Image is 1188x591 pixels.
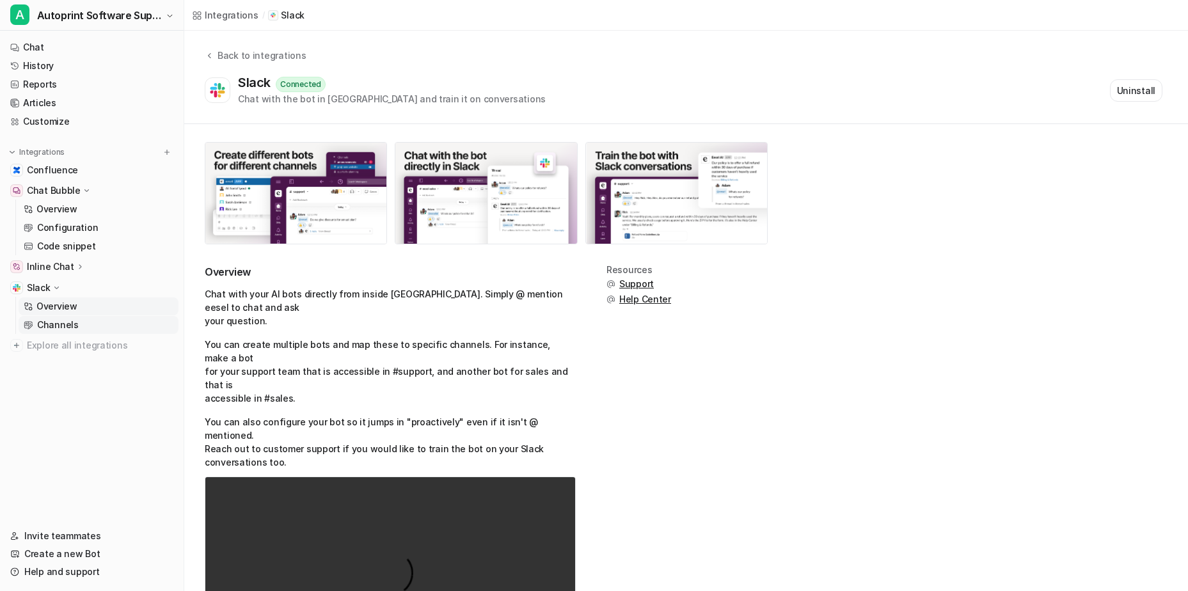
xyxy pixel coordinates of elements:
[205,338,576,405] p: You can create multiple bots and map these to specific channels. For instance, make a bot for you...
[1110,79,1162,102] button: Uninstall
[27,281,51,294] p: Slack
[208,79,227,102] img: Slack logo
[5,563,178,581] a: Help and support
[5,57,178,75] a: History
[36,300,77,313] p: Overview
[10,339,23,352] img: explore all integrations
[606,265,671,275] div: Resources
[5,38,178,56] a: Chat
[19,219,178,237] a: Configuration
[205,49,306,75] button: Back to integrations
[276,77,326,92] div: Connected
[13,263,20,271] img: Inline Chat
[238,92,546,106] div: Chat with the bot in [GEOGRAPHIC_DATA] and train it on conversations
[606,293,671,306] button: Help Center
[619,278,654,290] span: Support
[27,164,78,177] span: Confluence
[214,49,306,62] div: Back to integrations
[27,335,173,356] span: Explore all integrations
[281,9,305,22] p: Slack
[5,75,178,93] a: Reports
[5,527,178,545] a: Invite teammates
[13,187,20,194] img: Chat Bubble
[606,295,615,304] img: support.svg
[205,415,576,469] p: You can also configure your bot so it jumps in "proactively" even if it isn't @ mentioned. Reach ...
[262,10,265,21] span: /
[27,260,74,273] p: Inline Chat
[205,265,576,280] h2: Overview
[13,166,20,174] img: Confluence
[37,240,96,253] p: Code snippet
[19,316,178,334] a: Channels
[5,336,178,354] a: Explore all integrations
[5,161,178,179] a: ConfluenceConfluence
[270,12,276,19] img: Slack icon
[37,221,98,234] p: Configuration
[192,8,258,22] a: Integrations
[5,94,178,112] a: Articles
[19,200,178,218] a: Overview
[5,545,178,563] a: Create a new Bot
[268,9,305,22] a: Slack iconSlack
[36,203,77,216] p: Overview
[606,280,615,288] img: support.svg
[205,8,258,22] div: Integrations
[27,184,81,197] p: Chat Bubble
[19,237,178,255] a: Code snippet
[10,4,29,25] span: A
[19,147,65,157] p: Integrations
[19,297,178,315] a: Overview
[238,75,276,90] div: Slack
[162,148,171,157] img: menu_add.svg
[5,113,178,130] a: Customize
[13,284,20,292] img: Slack
[205,287,576,327] p: Chat with your AI bots directly from inside [GEOGRAPHIC_DATA]. Simply @ mention eesel to chat and...
[8,148,17,157] img: expand menu
[606,278,671,290] button: Support
[37,319,79,331] p: Channels
[5,146,68,159] button: Integrations
[619,293,671,306] span: Help Center
[37,6,162,24] span: Autoprint Software Support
